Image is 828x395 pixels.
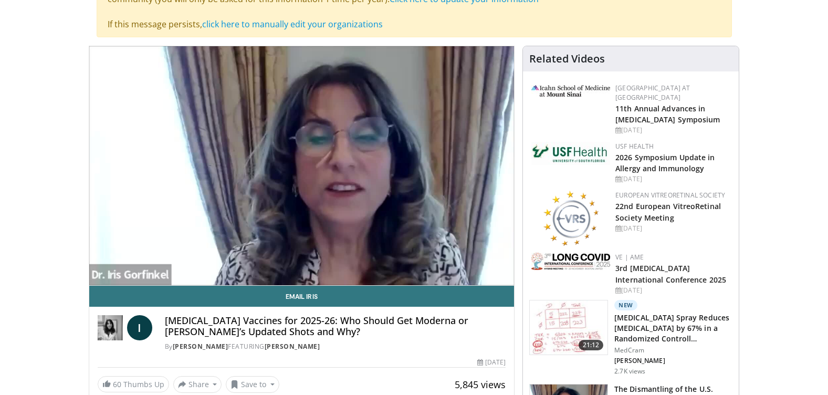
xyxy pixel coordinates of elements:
span: 60 [113,379,121,389]
video-js: Video Player [89,46,515,286]
button: Share [173,376,222,393]
div: [DATE] [615,126,730,135]
img: 6ba8804a-8538-4002-95e7-a8f8012d4a11.png.150x105_q85_autocrop_double_scale_upscale_version-0.2.jpg [531,142,610,165]
a: European VitreoRetinal Society [615,191,725,200]
a: USF Health [615,142,654,151]
a: [PERSON_NAME] [173,342,228,351]
div: By FEATURING [165,342,506,351]
a: click here to manually edit your organizations [202,18,383,30]
div: [DATE] [615,224,730,233]
h4: [MEDICAL_DATA] Vaccines for 2025-26: Who Should Get Moderna or [PERSON_NAME]’s Updated Shots and ... [165,315,506,338]
img: Dr. Iris Gorfinkel [98,315,123,340]
div: [DATE] [615,174,730,184]
a: 21:12 New [MEDICAL_DATA] Spray Reduces [MEDICAL_DATA] by 67% in a Randomized Controll… MedCram [P... [529,300,732,376]
img: 3aa743c9-7c3f-4fab-9978-1464b9dbe89c.png.150x105_q85_autocrop_double_scale_upscale_version-0.2.jpg [531,85,610,97]
p: MedCram [614,346,732,355]
a: VE | AME [615,253,644,262]
a: 2026 Symposium Update in Allergy and Immunology [615,152,715,173]
span: 5,845 views [455,378,506,391]
a: 11th Annual Advances in [MEDICAL_DATA] Symposium [615,103,720,124]
p: 2.7K views [614,367,645,376]
a: 60 Thumbs Up [98,376,169,392]
img: a2792a71-925c-4fc2-b8ef-8d1b21aec2f7.png.150x105_q85_autocrop_double_scale_upscale_version-0.2.jpg [531,253,610,270]
div: [DATE] [477,358,506,367]
a: I [127,315,152,340]
img: ee0f788f-b72d-444d-91fc-556bb330ec4c.png.150x105_q85_autocrop_double_scale_upscale_version-0.2.png [543,191,599,246]
a: [GEOGRAPHIC_DATA] at [GEOGRAPHIC_DATA] [615,84,690,102]
a: [PERSON_NAME] [265,342,320,351]
button: Save to [226,376,279,393]
a: Email Iris [89,286,515,307]
h4: Related Videos [529,53,605,65]
img: 500bc2c6-15b5-4613-8fa2-08603c32877b.150x105_q85_crop-smart_upscale.jpg [530,300,607,355]
span: 21:12 [579,340,604,350]
a: 22nd European VitreoRetinal Society Meeting [615,201,721,222]
p: [PERSON_NAME] [614,357,732,365]
p: New [614,300,637,310]
div: [DATE] [615,286,730,295]
a: 3rd [MEDICAL_DATA] International Conference 2025 [615,263,726,284]
h3: [MEDICAL_DATA] Spray Reduces [MEDICAL_DATA] by 67% in a Randomized Controll… [614,313,732,344]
